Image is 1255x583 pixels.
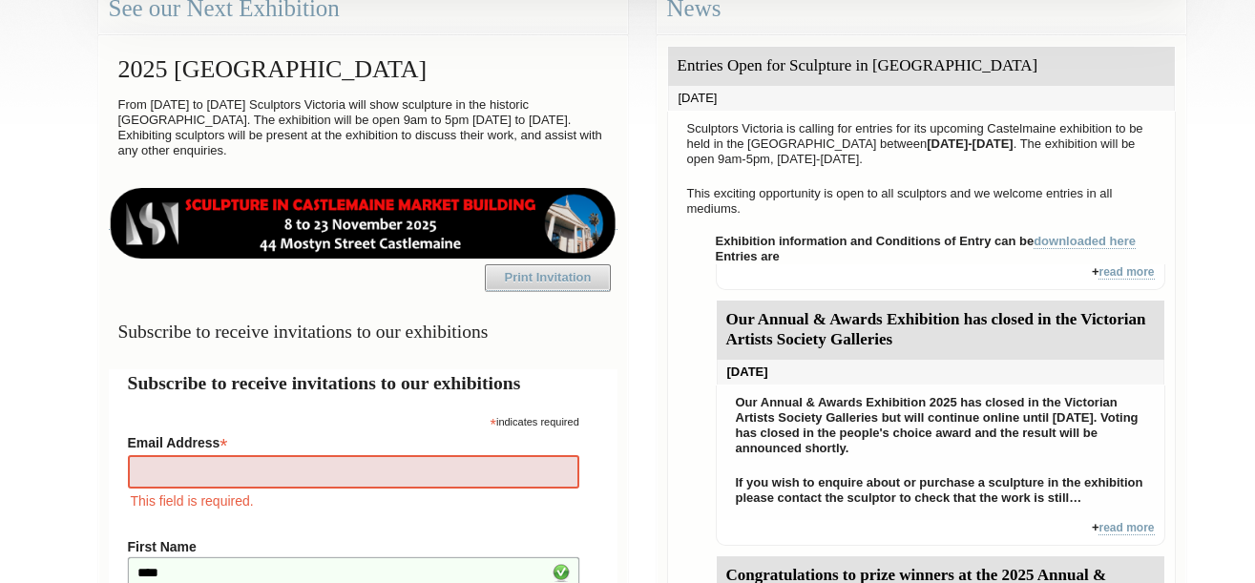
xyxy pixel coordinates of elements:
div: Entries Open for Sculpture in [GEOGRAPHIC_DATA] [668,47,1175,86]
div: + [716,264,1165,290]
p: This exciting opportunity is open to all sculptors and we welcome entries in all mediums. [678,181,1165,221]
p: Our Annual & Awards Exhibition 2025 has closed in the Victorian Artists Society Galleries but wil... [726,390,1155,461]
p: Sculptors Victoria is calling for entries for its upcoming Castelmaine exhibition to be held in t... [678,116,1165,172]
a: read more [1098,265,1154,280]
p: If you wish to enquire about or purchase a sculpture in the exhibition please contact the sculpto... [726,470,1155,510]
div: [DATE] [668,86,1175,111]
strong: [DATE]-[DATE] [927,136,1014,151]
a: Print Invitation [485,264,611,291]
div: indicates required [128,411,579,429]
div: [DATE] [717,360,1164,385]
label: Email Address [128,429,579,452]
h3: Subscribe to receive invitations to our exhibitions [109,313,617,350]
a: read more [1098,521,1154,535]
a: downloaded here [1034,234,1136,249]
div: Our Annual & Awards Exhibition has closed in the Victorian Artists Society Galleries [717,301,1164,360]
h2: 2025 [GEOGRAPHIC_DATA] [109,46,617,93]
strong: Exhibition information and Conditions of Entry can be [716,234,1137,249]
label: First Name [128,539,579,554]
img: castlemaine-ldrbd25v2.png [109,188,617,259]
p: From [DATE] to [DATE] Sculptors Victoria will show sculpture in the historic [GEOGRAPHIC_DATA]. T... [109,93,617,163]
div: + [716,520,1165,546]
h2: Subscribe to receive invitations to our exhibitions [128,369,598,397]
div: This field is required. [128,490,579,511]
